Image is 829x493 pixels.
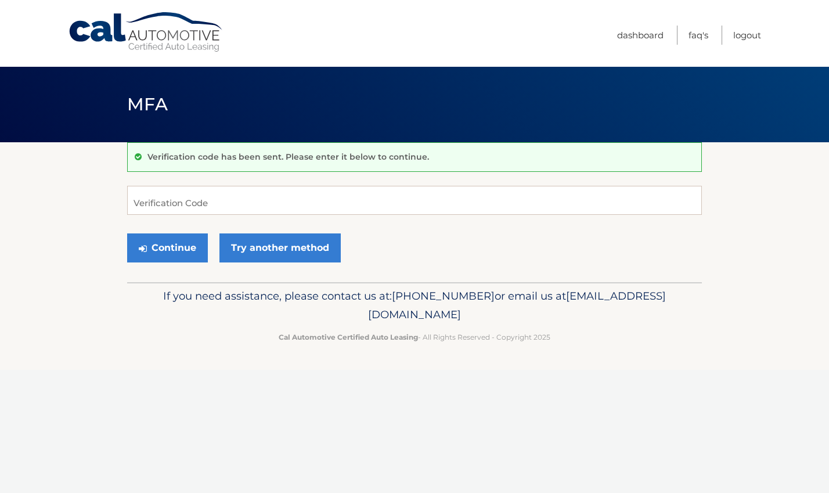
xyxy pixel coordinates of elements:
a: Try another method [219,233,341,262]
button: Continue [127,233,208,262]
p: - All Rights Reserved - Copyright 2025 [135,331,694,343]
span: [EMAIL_ADDRESS][DOMAIN_NAME] [368,289,666,321]
input: Verification Code [127,186,702,215]
p: If you need assistance, please contact us at: or email us at [135,287,694,324]
span: [PHONE_NUMBER] [392,289,495,303]
a: Cal Automotive [68,12,225,53]
p: Verification code has been sent. Please enter it below to continue. [147,152,429,162]
a: Logout [733,26,761,45]
span: MFA [127,93,168,115]
a: FAQ's [689,26,708,45]
a: Dashboard [617,26,664,45]
strong: Cal Automotive Certified Auto Leasing [279,333,418,341]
